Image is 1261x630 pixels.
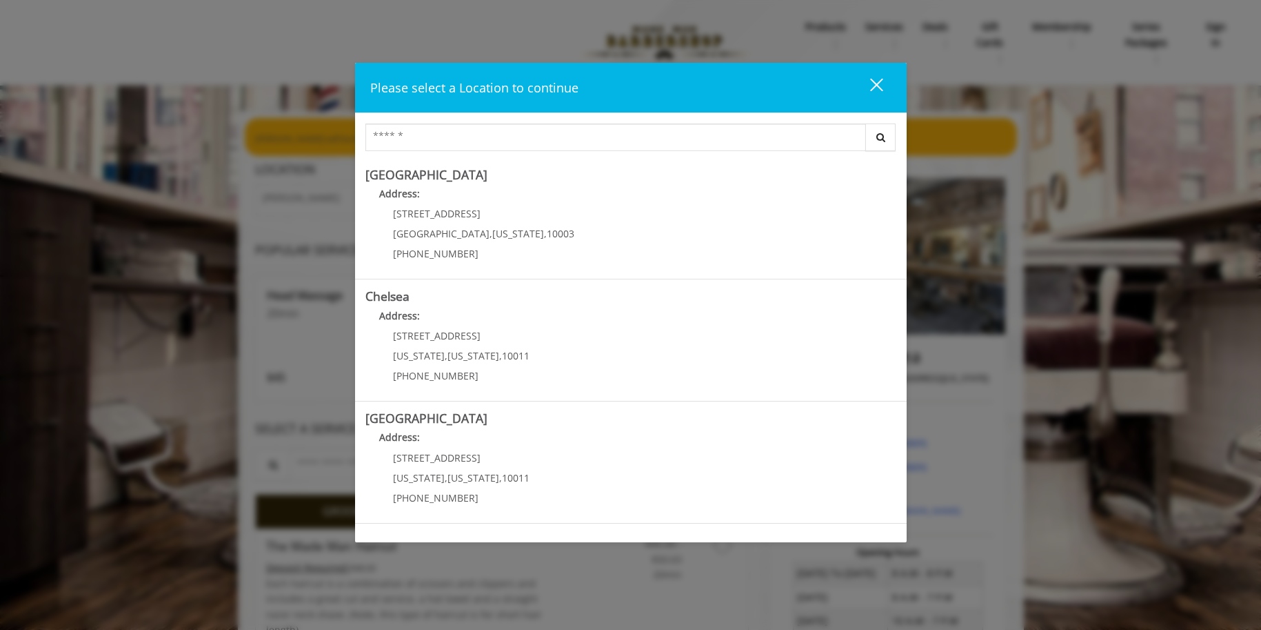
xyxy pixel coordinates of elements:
[845,73,891,101] button: close dialog
[502,471,529,484] span: 10011
[492,227,544,240] span: [US_STATE]
[502,349,529,362] span: 10011
[379,309,420,322] b: Address:
[499,471,502,484] span: ,
[393,227,490,240] span: [GEOGRAPHIC_DATA]
[379,187,420,200] b: Address:
[379,431,420,444] b: Address:
[365,124,896,158] div: Center Select
[365,124,866,151] input: Search Center
[393,471,445,484] span: [US_STATE]
[393,491,478,504] span: [PHONE_NUMBER]
[365,410,487,426] b: [GEOGRAPHIC_DATA]
[393,207,481,220] span: [STREET_ADDRESS]
[499,349,502,362] span: ,
[393,329,481,342] span: [STREET_ADDRESS]
[447,471,499,484] span: [US_STATE]
[365,288,410,304] b: Chelsea
[445,471,447,484] span: ,
[490,227,492,240] span: ,
[445,349,447,362] span: ,
[365,166,487,183] b: [GEOGRAPHIC_DATA]
[393,247,478,260] span: [PHONE_NUMBER]
[854,77,882,98] div: close dialog
[873,132,889,142] i: Search button
[393,369,478,382] span: [PHONE_NUMBER]
[365,532,408,549] b: Flatiron
[447,349,499,362] span: [US_STATE]
[544,227,547,240] span: ,
[393,451,481,464] span: [STREET_ADDRESS]
[393,349,445,362] span: [US_STATE]
[547,227,574,240] span: 10003
[370,79,578,96] span: Please select a Location to continue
